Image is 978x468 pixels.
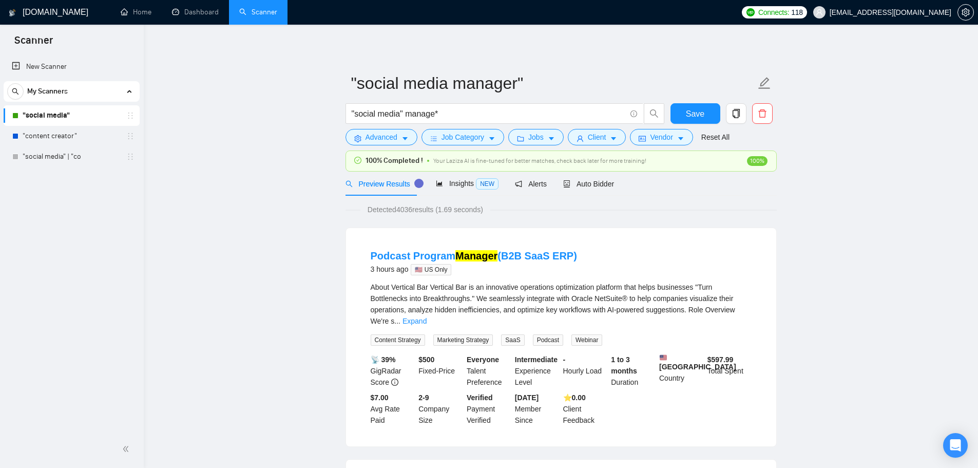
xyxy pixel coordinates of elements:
span: Auto Bidder [563,180,614,188]
span: 🇺🇸 US Only [411,264,451,275]
span: delete [753,109,772,118]
span: Jobs [528,132,544,143]
button: folderJobscaret-down [508,129,564,145]
span: setting [354,135,361,142]
span: folder [517,135,524,142]
div: About Vertical Bar Vertical Bar is an innovative operations optimization platform that helps busi... [371,282,752,327]
span: Preview Results [346,180,419,188]
span: edit [758,77,771,90]
span: caret-down [677,135,684,142]
span: search [346,180,353,188]
mark: Manager [455,250,497,261]
div: Hourly Load [561,354,609,388]
div: Talent Preference [465,354,513,388]
span: Detected 4036 results (1.69 seconds) [360,204,490,215]
div: Country [657,354,705,388]
a: "social media" [23,105,120,126]
span: Insights [436,179,498,188]
span: Marketing Strategy [433,334,493,346]
b: 2-9 [418,394,429,402]
span: 100% Completed ! [366,155,423,166]
span: info-circle [391,379,398,386]
span: notification [515,180,522,188]
a: New Scanner [12,57,131,77]
span: Alerts [515,180,547,188]
button: setting [957,4,974,21]
button: settingAdvancedcaret-down [346,129,417,145]
a: "social media" | "co [23,146,120,167]
div: Fixed-Price [416,354,465,388]
span: user [816,9,823,16]
span: SaaS [501,334,524,346]
span: user [577,135,584,142]
span: caret-down [401,135,409,142]
b: - [563,355,566,364]
span: Client [588,132,606,143]
b: [DATE] [515,394,539,402]
span: bars [430,135,437,142]
b: 1 to 3 months [611,355,637,375]
input: Search Freelance Jobs... [352,107,626,120]
div: Avg Rate Paid [369,392,417,426]
a: "content creator" [23,126,120,146]
button: search [644,103,664,124]
span: Webinar [571,334,602,346]
button: barsJob Categorycaret-down [421,129,504,145]
span: NEW [476,178,498,190]
span: 118 [791,7,802,18]
span: holder [126,153,135,161]
span: search [8,88,23,95]
span: ... [394,317,400,325]
span: idcard [639,135,646,142]
div: Member Since [513,392,561,426]
div: Client Feedback [561,392,609,426]
button: Save [670,103,720,124]
span: setting [958,8,973,16]
span: Scanner [6,33,61,54]
img: 🇺🇸 [660,354,667,361]
span: Job Category [442,132,484,143]
a: Reset All [701,132,730,143]
span: caret-down [610,135,617,142]
b: $ 597.99 [707,355,734,364]
div: Tooltip anchor [414,179,424,188]
span: caret-down [548,135,555,142]
b: $ 500 [418,355,434,364]
span: Advanced [366,132,397,143]
button: idcardVendorcaret-down [630,129,693,145]
span: caret-down [488,135,495,142]
b: Everyone [467,355,499,364]
li: My Scanners [4,81,140,167]
button: userClientcaret-down [568,129,626,145]
span: Your Laziza AI is fine-tuned for better matches, check back later for more training! [433,157,646,164]
div: Company Size [416,392,465,426]
span: check-circle [354,157,361,164]
b: Verified [467,394,493,402]
span: Connects: [758,7,789,18]
b: [GEOGRAPHIC_DATA] [659,354,736,371]
div: Total Spent [705,354,754,388]
b: 📡 39% [371,355,396,364]
li: New Scanner [4,57,140,77]
a: dashboardDashboard [172,8,219,16]
span: copy [726,109,746,118]
b: $7.00 [371,394,389,402]
b: Intermediate [515,355,558,364]
div: Payment Verified [465,392,513,426]
span: search [644,109,664,118]
span: double-left [122,444,132,454]
input: Scanner name... [351,70,756,96]
span: Vendor [650,132,673,143]
span: holder [126,111,135,120]
img: upwork-logo.png [746,8,755,16]
span: My Scanners [27,81,68,102]
span: 100% [747,156,768,166]
span: area-chart [436,180,443,187]
div: Duration [609,354,657,388]
a: Podcast ProgramManager(B2B SaaS ERP) [371,250,577,261]
button: copy [726,103,746,124]
span: info-circle [630,110,637,117]
button: search [7,83,24,100]
div: Experience Level [513,354,561,388]
span: Content Strategy [371,334,425,346]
